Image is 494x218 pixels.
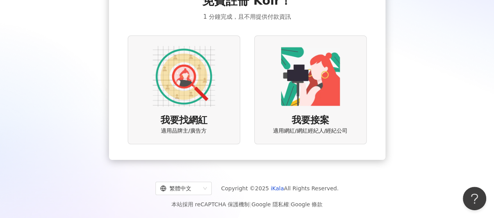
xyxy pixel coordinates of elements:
span: Copyright © 2025 All Rights Reserved. [221,184,339,193]
a: iKala [271,185,284,191]
iframe: Help Scout Beacon - Open [463,187,486,210]
span: 適用網紅/網紅經紀人/經紀公司 [273,127,348,135]
span: 本站採用 reCAPTCHA 保護機制 [171,200,323,209]
span: 1 分鐘完成，且不用提供付款資訊 [203,12,291,21]
span: 我要接案 [292,114,329,127]
img: AD identity option [153,45,215,108]
span: | [250,201,251,207]
span: | [289,201,291,207]
a: Google 隱私權 [251,201,289,207]
span: 適用品牌主/廣告方 [161,127,207,135]
span: 我要找網紅 [161,114,207,127]
img: KOL identity option [279,45,342,108]
div: 繁體中文 [160,182,200,195]
a: Google 條款 [291,201,323,207]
